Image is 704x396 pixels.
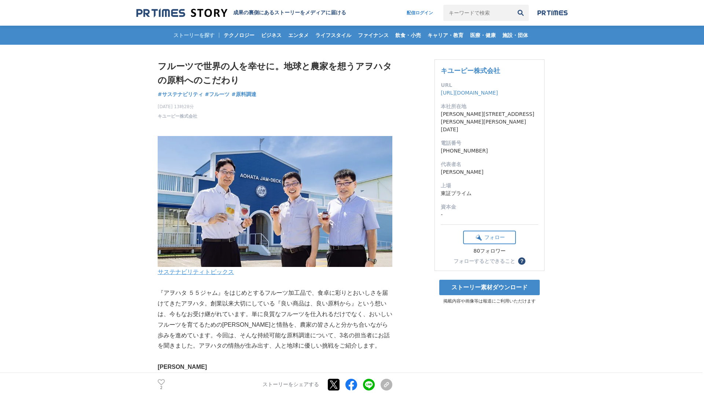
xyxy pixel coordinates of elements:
h1: フルーツで世界の人を幸せに。地球と農家を想うアヲハタの原料へのこだわり [158,59,392,88]
span: #原料調達 [231,91,256,98]
div: フォローするとできること [454,258,515,264]
span: キャリア・教育 [425,32,466,38]
a: キユーピー株式会社 [441,67,500,74]
h2: 成果の裏側にあるストーリーをメディアに届ける [233,10,346,16]
dt: 本社所在地 [441,103,538,110]
dd: [PERSON_NAME][STREET_ADDRESS][PERSON_NAME][PERSON_NAME][DATE] [441,110,538,133]
dd: - [441,211,538,219]
div: 80フォロワー [463,248,516,254]
dt: 上場 [441,182,538,190]
span: ビジネス [258,32,285,38]
input: キーワードで検索 [443,5,513,21]
a: サステナビリティトピックス [158,269,234,275]
img: thumbnail_9e21b090-9db3-11f0-a9a6-d1179af9b893.jpg [158,136,392,267]
span: ファイナンス [355,32,392,38]
img: prtimes [538,10,568,16]
a: 医療・健康 [467,26,499,45]
p: ストーリーをシェアする [263,381,319,388]
span: ライフスタイル [312,32,354,38]
span: ？ [519,258,524,264]
span: #サステナビリティ [158,91,203,98]
p: 2 [158,386,165,390]
a: キユーピー株式会社 [158,113,197,120]
a: テクノロジー [221,26,257,45]
a: #原料調達 [231,91,256,98]
a: #フルーツ [205,91,230,98]
a: キャリア・教育 [425,26,466,45]
a: ストーリー素材ダウンロード [439,280,540,295]
dt: 資本金 [441,203,538,211]
a: 飲食・小売 [392,26,424,45]
p: 『アヲハタ ５５ジャム』をはじめとするフルーツ加工品で、食卓に彩りとおいしさを届けてきたアヲハタ。創業以来大切にしている『良い商品は、良い原料から』という想いは、今もなお受け継がれています。単に... [158,288,392,351]
dd: [PHONE_NUMBER] [441,147,538,155]
span: 医療・健康 [467,32,499,38]
a: 配信ログイン [399,5,440,21]
a: [URL][DOMAIN_NAME] [441,90,498,96]
a: ファイナンス [355,26,392,45]
dt: 代表者名 [441,161,538,168]
span: [DATE] 13時28分 [158,103,197,110]
strong: [PERSON_NAME] [158,364,207,370]
a: エンタメ [285,26,312,45]
a: 施設・団体 [499,26,531,45]
dt: URL [441,81,538,89]
a: #サステナビリティ [158,91,203,98]
span: 施設・団体 [499,32,531,38]
a: 成果の裏側にあるストーリーをメディアに届ける 成果の裏側にあるストーリーをメディアに届ける [136,8,346,18]
span: 飲食・小売 [392,32,424,38]
span: エンタメ [285,32,312,38]
img: 成果の裏側にあるストーリーをメディアに届ける [136,8,227,18]
a: ライフスタイル [312,26,354,45]
button: ？ [518,257,525,265]
span: テクノロジー [221,32,257,38]
span: #フルーツ [205,91,230,98]
dd: [PERSON_NAME] [441,168,538,176]
a: ビジネス [258,26,285,45]
p: 掲載内容や画像等は報道にご利用いただけます [434,298,544,304]
dd: 東証プライム [441,190,538,197]
button: 検索 [513,5,529,21]
dt: 電話番号 [441,139,538,147]
button: フォロー [463,231,516,244]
